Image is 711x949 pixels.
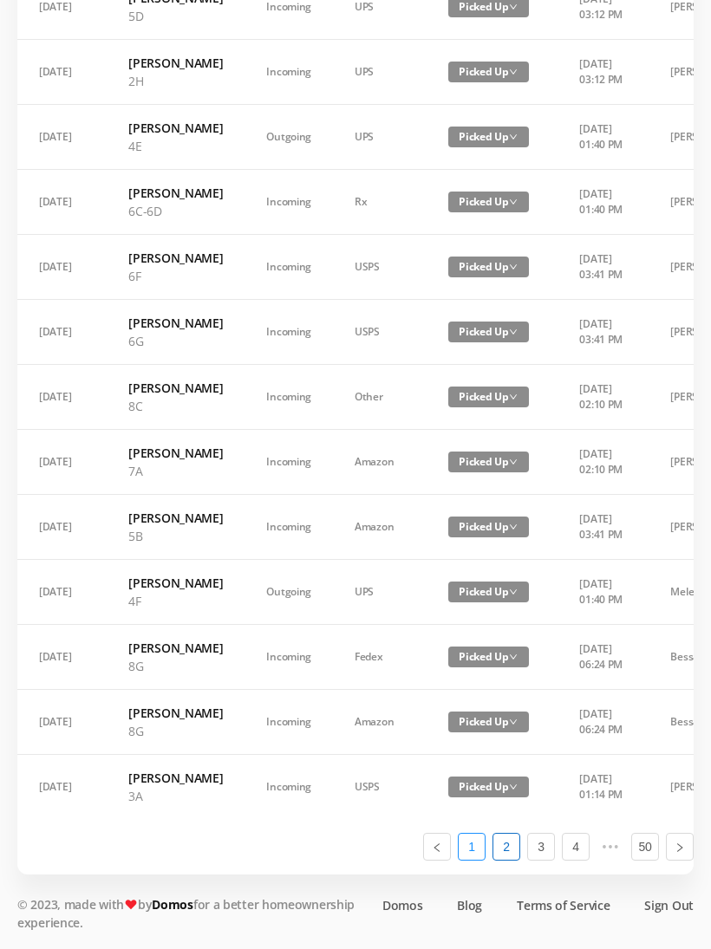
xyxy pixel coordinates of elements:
[492,833,520,861] li: 2
[128,397,223,415] p: 8C
[17,365,107,430] td: [DATE]
[509,393,518,401] i: icon: down
[17,235,107,300] td: [DATE]
[597,833,624,861] span: •••
[333,495,427,560] td: Amazon
[17,40,107,105] td: [DATE]
[333,755,427,819] td: USPS
[448,647,529,667] span: Picked Up
[333,560,427,625] td: UPS
[509,3,518,11] i: icon: down
[17,755,107,819] td: [DATE]
[17,690,107,755] td: [DATE]
[509,783,518,791] i: icon: down
[128,769,223,787] h6: [PERSON_NAME]
[333,235,427,300] td: USPS
[558,300,649,365] td: [DATE] 03:41 PM
[448,387,529,407] span: Picked Up
[245,625,333,690] td: Incoming
[245,235,333,300] td: Incoming
[631,833,659,861] li: 50
[558,170,649,235] td: [DATE] 01:40 PM
[432,842,442,853] i: icon: left
[245,755,333,819] td: Incoming
[128,379,223,397] h6: [PERSON_NAME]
[128,527,223,545] p: 5B
[245,40,333,105] td: Incoming
[128,267,223,285] p: 6F
[509,133,518,141] i: icon: down
[558,430,649,495] td: [DATE] 02:10 PM
[448,452,529,472] span: Picked Up
[245,495,333,560] td: Incoming
[17,625,107,690] td: [DATE]
[493,834,519,860] a: 2
[509,263,518,271] i: icon: down
[448,192,529,212] span: Picked Up
[128,592,223,610] p: 4F
[333,690,427,755] td: Amazon
[128,574,223,592] h6: [PERSON_NAME]
[458,833,486,861] li: 1
[509,458,518,466] i: icon: down
[666,833,694,861] li: Next Page
[128,119,223,137] h6: [PERSON_NAME]
[128,657,223,675] p: 8G
[128,462,223,480] p: 7A
[128,444,223,462] h6: [PERSON_NAME]
[558,560,649,625] td: [DATE] 01:40 PM
[509,523,518,531] i: icon: down
[128,7,223,25] p: 5D
[152,896,193,913] a: Domos
[17,495,107,560] td: [DATE]
[448,517,529,537] span: Picked Up
[558,105,649,170] td: [DATE] 01:40 PM
[17,560,107,625] td: [DATE]
[245,560,333,625] td: Outgoing
[509,328,518,336] i: icon: down
[457,896,482,914] a: Blog
[128,72,223,90] p: 2H
[448,257,529,277] span: Picked Up
[517,896,610,914] a: Terms of Service
[509,68,518,76] i: icon: down
[448,62,529,82] span: Picked Up
[558,755,649,819] td: [DATE] 01:14 PM
[333,300,427,365] td: USPS
[128,787,223,805] p: 3A
[382,896,423,914] a: Domos
[558,690,649,755] td: [DATE] 06:24 PM
[632,834,658,860] a: 50
[528,834,554,860] a: 3
[459,834,485,860] a: 1
[558,495,649,560] td: [DATE] 03:41 PM
[509,198,518,206] i: icon: down
[128,249,223,267] h6: [PERSON_NAME]
[509,653,518,661] i: icon: down
[128,332,223,350] p: 6G
[245,365,333,430] td: Incoming
[128,639,223,657] h6: [PERSON_NAME]
[128,54,223,72] h6: [PERSON_NAME]
[128,704,223,722] h6: [PERSON_NAME]
[558,235,649,300] td: [DATE] 03:41 PM
[448,582,529,602] span: Picked Up
[245,300,333,365] td: Incoming
[17,300,107,365] td: [DATE]
[245,105,333,170] td: Outgoing
[333,625,427,690] td: Fedex
[333,170,427,235] td: Rx
[128,137,223,155] p: 4E
[448,127,529,147] span: Picked Up
[17,105,107,170] td: [DATE]
[128,722,223,740] p: 8G
[245,430,333,495] td: Incoming
[509,588,518,596] i: icon: down
[558,40,649,105] td: [DATE] 03:12 PM
[333,365,427,430] td: Other
[128,509,223,527] h6: [PERSON_NAME]
[558,625,649,690] td: [DATE] 06:24 PM
[333,430,427,495] td: Amazon
[509,718,518,726] i: icon: down
[675,842,685,853] i: icon: right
